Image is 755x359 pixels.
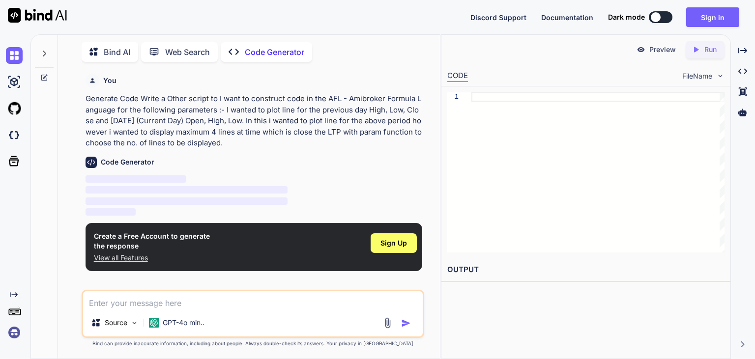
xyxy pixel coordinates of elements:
[105,318,127,328] p: Source
[82,340,424,347] p: Bind can provide inaccurate information, including about people. Always double-check its answers....
[86,175,187,183] span: ‌
[447,92,459,102] div: 1
[163,318,204,328] p: GPT-4o min..
[101,157,154,167] h6: Code Generator
[165,46,210,58] p: Web Search
[149,318,159,328] img: GPT-4o mini
[6,74,23,90] img: ai-studio
[130,319,139,327] img: Pick Models
[441,258,730,281] h2: OUTPUT
[686,7,739,27] button: Sign in
[541,12,593,23] button: Documentation
[649,45,676,55] p: Preview
[86,93,422,149] p: Generate Code Write a Other script to I want to construct code in the AFL - Amibroker Formula Lan...
[541,13,593,22] span: Documentation
[94,253,210,263] p: View all Features
[447,70,468,82] div: CODE
[716,72,725,80] img: chevron down
[104,46,130,58] p: Bind AI
[6,47,23,64] img: chat
[6,127,23,143] img: darkCloudIdeIcon
[637,45,645,54] img: preview
[382,317,393,329] img: attachment
[86,197,288,205] span: ‌
[682,71,712,81] span: FileName
[470,13,526,22] span: Discord Support
[401,318,411,328] img: icon
[245,46,304,58] p: Code Generator
[103,76,116,85] h6: You
[86,186,288,193] span: ‌
[380,238,407,248] span: Sign Up
[608,12,645,22] span: Dark mode
[6,100,23,117] img: githubLight
[704,45,717,55] p: Run
[470,12,526,23] button: Discord Support
[6,324,23,341] img: signin
[94,231,210,251] h1: Create a Free Account to generate the response
[8,8,67,23] img: Bind AI
[86,208,136,216] span: ‌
